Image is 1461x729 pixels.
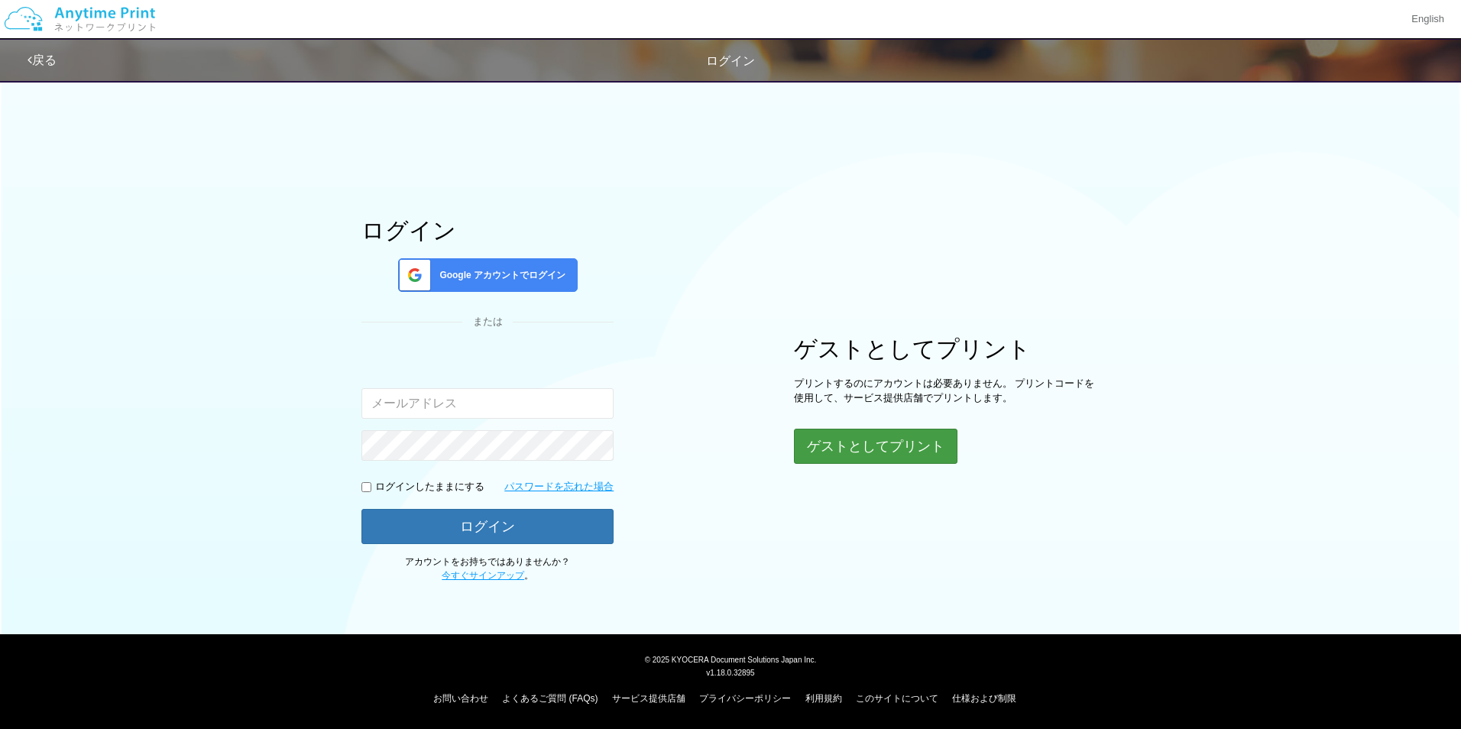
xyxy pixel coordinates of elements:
a: 戻る [28,53,57,66]
span: ログイン [706,54,755,67]
a: 仕様および制限 [952,693,1016,704]
span: Google アカウントでログイン [433,269,565,282]
a: よくあるご質問 (FAQs) [502,693,598,704]
a: お問い合わせ [433,693,488,704]
span: © 2025 KYOCERA Document Solutions Japan Inc. [645,654,817,664]
button: ゲストとしてプリント [794,429,957,464]
div: または [361,315,614,329]
a: 利用規約 [805,693,842,704]
p: プリントするのにアカウントは必要ありません。 プリントコードを使用して、サービス提供店舗でプリントします。 [794,377,1100,405]
a: このサイトについて [856,693,938,704]
a: プライバシーポリシー [699,693,791,704]
a: サービス提供店舗 [612,693,685,704]
h1: ゲストとしてプリント [794,336,1100,361]
a: 今すぐサインアップ [442,570,524,581]
span: 。 [442,570,533,581]
h1: ログイン [361,218,614,243]
p: アカウントをお持ちではありませんか？ [361,556,614,582]
span: v1.18.0.32895 [706,668,754,677]
a: パスワードを忘れた場合 [504,480,614,494]
input: メールアドレス [361,388,614,419]
p: ログインしたままにする [375,480,484,494]
button: ログイン [361,509,614,544]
